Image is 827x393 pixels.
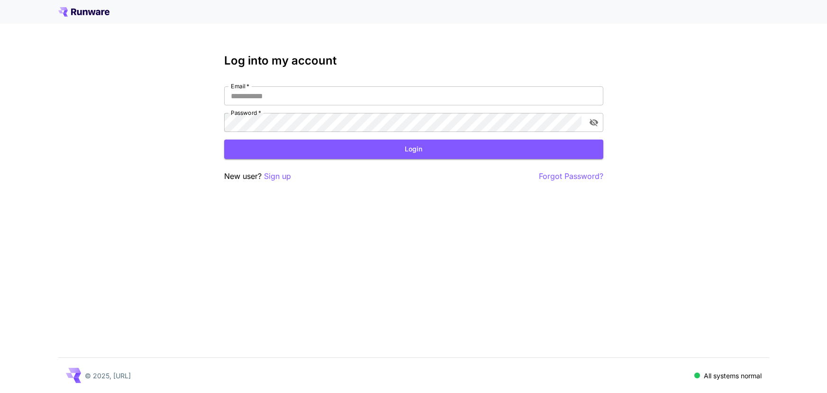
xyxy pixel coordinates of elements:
p: All systems normal [704,371,762,381]
button: Forgot Password? [539,170,603,182]
h3: Log into my account [224,54,603,67]
p: New user? [224,170,291,182]
label: Password [231,109,261,117]
button: Sign up [264,170,291,182]
button: Login [224,140,603,159]
label: Email [231,82,249,90]
button: toggle password visibility [585,114,602,131]
p: © 2025, [URL] [85,371,131,381]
